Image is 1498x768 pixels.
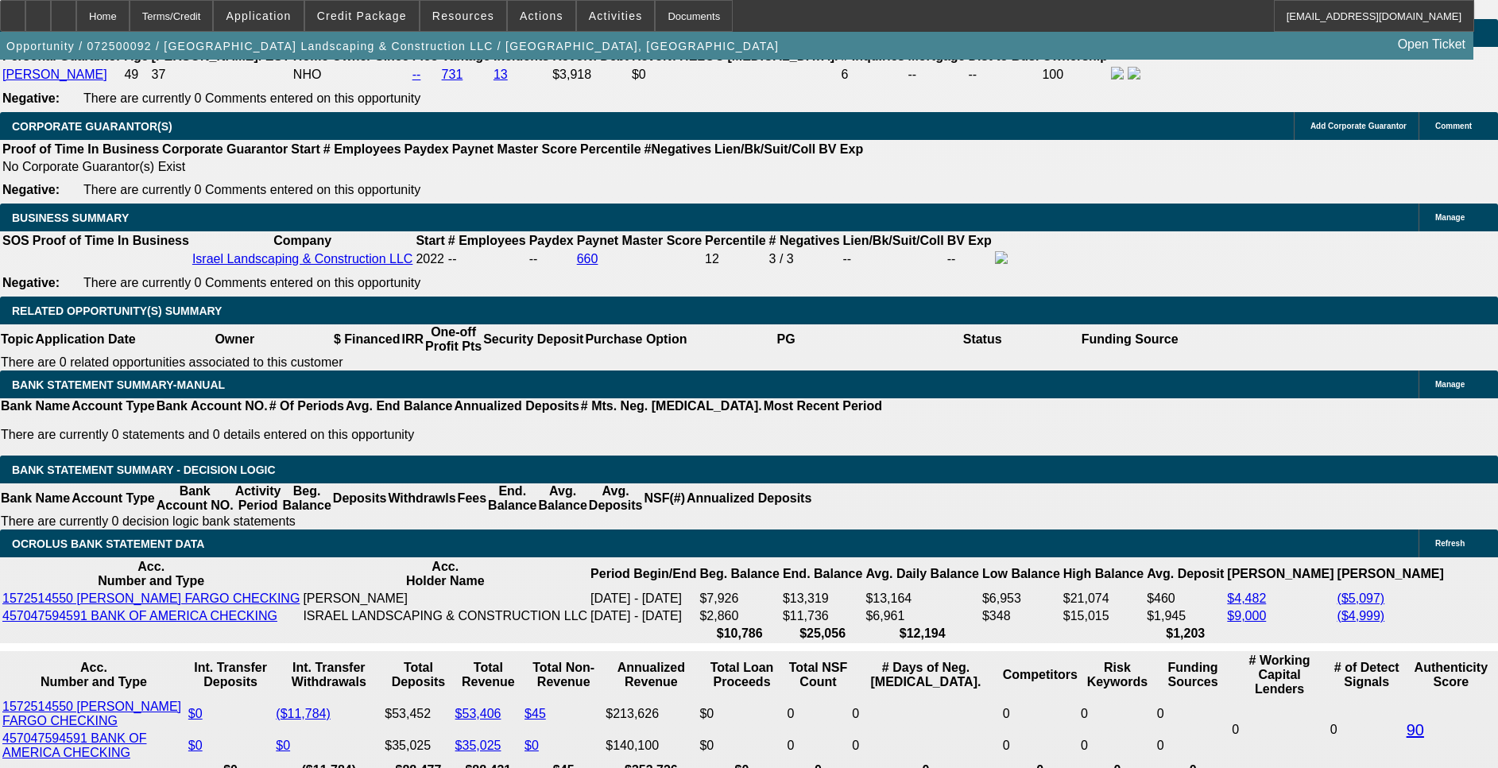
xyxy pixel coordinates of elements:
span: There are currently 0 Comments entered on this opportunity [83,91,420,105]
span: Opportunity / 072500092 / [GEOGRAPHIC_DATA] Landscaping & Construction LLC / [GEOGRAPHIC_DATA], [... [6,40,779,52]
a: 1572514550 [PERSON_NAME] FARGO CHECKING [2,592,300,605]
th: $25,056 [782,626,863,642]
td: 0 [851,699,1000,729]
span: There are currently 0 Comments entered on this opportunity [83,183,420,196]
td: 49 [123,66,149,83]
th: Acc. Holder Name [302,559,588,589]
td: $6,953 [981,591,1061,607]
th: Account Type [71,483,156,514]
td: [PERSON_NAME] [302,591,588,607]
th: SOS [2,233,30,249]
th: Avg. Deposit [1146,559,1225,589]
th: Authenticity Score [1406,653,1496,697]
th: $12,194 [865,626,980,642]
a: [PERSON_NAME] [2,68,107,81]
b: Paynet Master Score [577,234,702,247]
img: facebook-icon.png [995,251,1008,264]
th: Fees [457,483,487,514]
th: # Working Capital Lenders [1231,653,1328,697]
td: 0 [1080,731,1155,761]
span: Manage [1435,380,1465,389]
th: NSF(#) [643,483,686,514]
button: Activities [577,1,655,31]
b: Corporate Guarantor [162,142,288,156]
td: 0 [1156,699,1229,729]
b: Percentile [705,234,765,247]
a: Israel Landscaping & Construction LLC [192,252,413,266]
th: Period Begin/End [590,559,697,589]
th: Activity Period [234,483,282,514]
th: Annualized Deposits [453,398,579,414]
th: Owner [137,324,333,355]
td: -- [842,250,945,268]
span: Credit Package [317,10,407,22]
th: Sum of the Total NSF Count and Total Overdraft Fee Count from Ocrolus [787,653,850,697]
th: Int. Transfer Deposits [188,653,273,697]
a: $0 [188,707,203,720]
td: 0 [1080,699,1155,729]
th: Funding Source [1081,324,1179,355]
td: 2022 [415,250,445,268]
a: $53,406 [455,707,501,720]
a: 731 [442,68,463,81]
a: 1572514550 [PERSON_NAME] FARGO CHECKING [2,700,181,727]
th: $ Financed [333,324,401,355]
td: $53,452 [384,699,452,729]
th: # Days of Neg. [MEDICAL_DATA]. [851,653,1000,697]
b: Negative: [2,276,60,289]
img: linkedin-icon.png [1128,67,1140,80]
td: 0 [1156,731,1229,761]
a: -- [412,68,421,81]
b: Paydex [404,142,449,156]
th: Acc. Number and Type [2,559,300,589]
td: No Corporate Guarantor(s) Exist [2,159,870,175]
b: Paydex [529,234,574,247]
span: Activities [589,10,643,22]
th: Funding Sources [1156,653,1229,697]
a: 90 [1407,721,1424,739]
td: $13,164 [865,591,980,607]
td: $15,015 [1063,608,1144,624]
td: 0 [1002,731,1078,761]
span: -- [448,252,457,266]
b: Lien/Bk/Suit/Coll [843,234,944,247]
th: Proof of Time In Business [32,233,190,249]
td: $35,025 [384,731,452,761]
button: Resources [420,1,506,31]
div: $213,626 [606,707,696,721]
th: Avg. Balance [537,483,587,514]
th: Int. Transfer Withdrawals [275,653,382,697]
b: Start [291,142,319,156]
th: Beg. Balance [281,483,331,514]
td: $0 [699,699,784,729]
td: $1,945 [1146,608,1225,624]
a: ($5,097) [1337,592,1385,605]
th: Annualized Deposits [686,483,812,514]
span: Actions [520,10,563,22]
td: $3,918 [552,66,629,83]
div: 3 / 3 [769,252,840,266]
th: Total Loan Proceeds [699,653,784,697]
td: 0 [787,731,850,761]
b: Start [416,234,444,247]
th: Application Date [34,324,136,355]
a: 457047594591 BANK OF AMERICA CHECKING [2,731,146,759]
th: Annualized Revenue [605,653,697,697]
th: End. Balance [782,559,863,589]
th: High Balance [1063,559,1144,589]
a: $0 [188,739,203,752]
th: $10,786 [699,626,780,642]
td: $21,074 [1063,591,1144,607]
th: Avg. Deposits [588,483,644,514]
div: $140,100 [606,739,696,753]
td: -- [946,250,993,268]
td: [DATE] - [DATE] [590,591,697,607]
span: BANK STATEMENT SUMMARY-MANUAL [12,378,225,391]
th: Risk Keywords [1080,653,1155,697]
th: Security Deposit [482,324,584,355]
a: ($11,784) [276,707,331,720]
td: $13,319 [782,591,863,607]
td: $11,736 [782,608,863,624]
td: 100 [1041,66,1109,83]
th: Total Revenue [455,653,522,697]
